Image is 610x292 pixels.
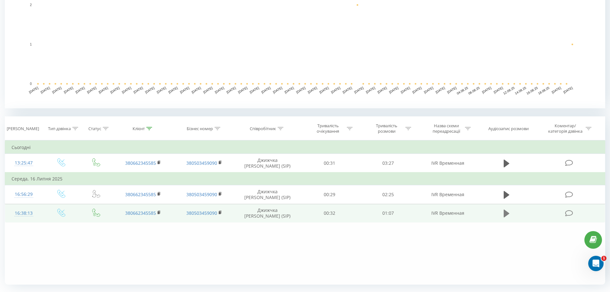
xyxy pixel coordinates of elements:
text: [DATE] [400,86,411,94]
td: 00:31 [300,154,359,173]
td: IVR Временная [417,185,478,204]
text: [DATE] [179,86,190,94]
text: [DATE] [98,86,109,94]
a: 380662345585 [125,160,156,166]
text: [DATE] [191,86,201,94]
div: 16:56:29 [12,188,36,201]
td: 03:27 [359,154,418,173]
text: 2 [30,3,32,7]
text: [DATE] [377,86,387,94]
a: 380503459090 [186,191,217,197]
div: Співробітник [250,126,276,131]
a: 380662345585 [125,191,156,197]
text: [DATE] [63,86,74,94]
td: Сьогодні [5,141,605,154]
text: [DATE] [28,86,39,94]
text: [DATE] [168,86,178,94]
text: [DATE] [144,86,155,94]
div: Аудіозапис розмови [488,126,529,131]
text: [DATE] [354,86,364,94]
text: 06.08.25 [468,86,481,95]
div: Бізнес номер [187,126,213,131]
text: [DATE] [133,86,143,94]
text: 1 [30,43,32,46]
text: [DATE] [563,86,573,94]
text: 12.08.25 [503,86,516,95]
text: 0 [30,82,32,86]
td: 01:07 [359,204,418,222]
text: [DATE] [388,86,399,94]
text: [DATE] [156,86,167,94]
text: [DATE] [238,86,248,94]
text: [DATE] [284,86,295,94]
text: 04.08.25 [456,86,469,95]
text: [DATE] [52,86,62,94]
text: [DATE] [319,86,329,94]
td: IVR Временная [417,154,478,173]
td: IVR Временная [417,204,478,222]
a: 380503459090 [186,210,217,216]
iframe: Intercom live chat [588,256,604,271]
div: [PERSON_NAME] [7,126,39,131]
text: [DATE] [40,86,51,94]
div: Тривалість розмови [370,123,404,134]
text: 18.08.25 [537,86,550,95]
text: [DATE] [551,86,562,94]
td: 00:29 [300,185,359,204]
text: 14.08.25 [514,86,527,95]
a: 380662345585 [125,210,156,216]
text: [DATE] [86,86,97,94]
text: [DATE] [342,86,353,94]
div: 16:38:13 [12,207,36,220]
div: 13:25:47 [12,157,36,169]
text: [DATE] [296,86,306,94]
div: Тривалість очікування [311,123,345,134]
div: Коментар/категорія дзвінка [547,123,584,134]
td: Джижчка [PERSON_NAME] (SIP) [235,204,300,222]
text: [DATE] [481,86,492,94]
text: [DATE] [272,86,283,94]
text: [DATE] [249,86,260,94]
text: [DATE] [365,86,376,94]
text: [DATE] [412,86,422,94]
text: [DATE] [121,86,132,94]
div: Статус [88,126,101,131]
text: [DATE] [203,86,213,94]
span: 1 [601,256,606,261]
div: Клієнт [133,126,145,131]
text: [DATE] [214,86,225,94]
text: [DATE] [447,86,457,94]
text: [DATE] [423,86,434,94]
td: Джижчка [PERSON_NAME] (SIP) [235,185,300,204]
text: [DATE] [307,86,318,94]
div: Назва схеми переадресації [429,123,463,134]
text: [DATE] [75,86,85,94]
td: Середа, 16 Липня 2025 [5,172,605,185]
text: [DATE] [261,86,271,94]
text: [DATE] [330,86,341,94]
td: 00:32 [300,204,359,222]
text: [DATE] [226,86,236,94]
a: 380503459090 [186,160,217,166]
td: 02:25 [359,185,418,204]
td: Джижчка [PERSON_NAME] (SIP) [235,154,300,173]
text: [DATE] [435,86,445,94]
div: Тип дзвінка [48,126,71,131]
text: [DATE] [493,86,504,94]
text: [DATE] [110,86,120,94]
text: 16.08.25 [526,86,539,95]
